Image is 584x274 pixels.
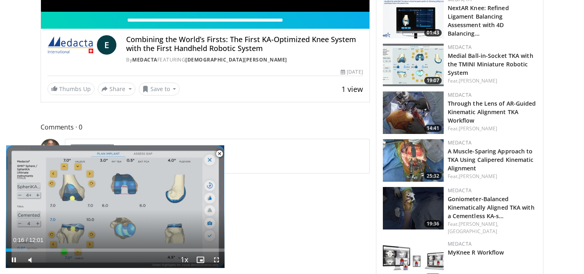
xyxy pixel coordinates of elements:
span: 19:07 [424,77,442,84]
img: a1b90669-76d4-4a1e-9a63-4c89ef5ed2e6.150x105_q85_crop-smart_upscale.jpg [383,91,444,134]
span: 19:36 [424,220,442,227]
a: Medacta [448,139,472,146]
span: 12:01 [29,237,43,243]
img: 79992334-3ae6-45ec-80f5-af688f8136ae.150x105_q85_crop-smart_upscale.jpg [383,139,444,182]
span: / [26,237,28,243]
span: 25:32 [424,172,442,180]
a: 19:07 [383,44,444,86]
img: Avatar [41,139,60,158]
video-js: Video Player [6,145,225,268]
span: 1 view [341,84,363,94]
a: 25:32 [383,139,444,182]
a: [DEMOGRAPHIC_DATA][PERSON_NAME] [185,56,287,63]
a: Medacta [448,44,472,51]
button: Pause [6,252,22,268]
a: [PERSON_NAME] [459,125,497,132]
a: Thumbs Up [47,83,94,95]
a: 19:36 [383,187,444,229]
div: Feat. [448,221,537,235]
div: By FEATURING [126,56,363,64]
a: Medacta [448,91,472,98]
a: [PERSON_NAME] [459,173,497,180]
h4: Combining the World’s Firsts: The First KA-Optimized Knee System with the First Handheld Robotic ... [126,35,363,53]
img: e4c7c2de-3208-4948-8bee-7202992581dd.150x105_q85_crop-smart_upscale.jpg [383,44,444,86]
a: Medacta [448,240,472,247]
div: Progress Bar [6,249,225,252]
span: 14:41 [424,125,442,132]
a: Medial Ball-in-Socket TKA with the TMINI Miniature Robotic System [448,52,533,76]
a: Medacta [448,187,472,194]
a: MyKnee R Workflow [448,249,504,256]
button: Playback Rate [176,252,192,268]
button: Close [211,145,228,162]
a: NextAR Knee: Refined Ligament Balancing Assessment with 4D Balancing… [448,4,509,37]
a: 14:41 [383,91,444,134]
button: Fullscreen [208,252,225,268]
button: Save to [139,83,180,96]
div: Feat. [448,125,537,132]
a: E [97,35,116,55]
button: Mute [22,252,38,268]
button: Enable picture-in-picture mode [192,252,208,268]
button: Share [98,83,135,96]
a: Medacta [132,56,157,63]
img: 4a15ff02-59ef-49b7-a2af-144938981c26.150x105_q85_crop-smart_upscale.jpg [383,187,444,229]
div: Feat. [448,77,537,85]
div: Feat. [448,173,537,180]
div: [DATE] [341,68,363,76]
img: Medacta [47,35,94,55]
a: A Muscle-Sparing Approach to TKA Using Calipered Kinematic Alignment [448,147,534,172]
a: [PERSON_NAME] [459,77,497,84]
span: Comments 0 [41,122,370,132]
a: [PERSON_NAME], [GEOGRAPHIC_DATA] [448,221,499,235]
a: Goniometer-Balanced Kinematically Aligned TKA with a Cementless KA-s… [448,195,535,220]
span: 01:43 [424,29,442,36]
span: 0:16 [13,237,24,243]
a: Through the Lens of AR-Guided Kinematic Alignment TKA Workflow [448,100,536,124]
